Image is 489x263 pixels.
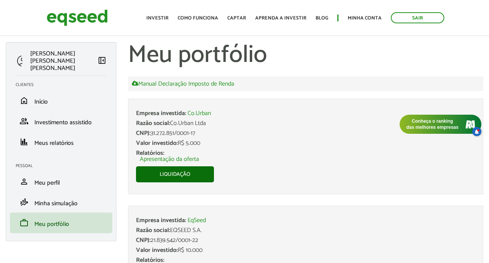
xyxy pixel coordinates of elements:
li: Início [10,90,112,111]
span: Meus relatórios [34,138,74,148]
span: left_panel_close [97,56,107,65]
a: workMeu portfólio [16,218,107,227]
li: Minha simulação [10,192,112,213]
span: Valor investido: [136,245,178,255]
a: Como funciona [178,16,218,21]
span: Valor investido: [136,138,178,148]
span: CNPJ: [136,235,151,245]
a: Co.Urban [188,110,211,117]
span: Empresa investida: [136,215,186,226]
span: Minha simulação [34,198,78,209]
a: Sair [391,12,444,23]
div: Co.Urban Ltda [136,120,475,127]
a: Blog [316,16,328,21]
div: R$ 5.000 [136,140,475,146]
div: 31.272.851/0001-17 [136,130,475,136]
div: 21.839.542/0001-22 [136,237,475,244]
span: CNPJ: [136,128,151,138]
a: Liquidação [136,166,214,182]
div: R$ 10.000 [136,247,475,253]
a: financeMeus relatórios [16,137,107,146]
span: home [19,96,29,105]
span: work [19,218,29,227]
a: homeInício [16,96,107,105]
h1: Meu portfólio [128,42,483,69]
a: Aprenda a investir [255,16,306,21]
span: finance_mode [19,198,29,207]
a: Manual Declaração Imposto de Renda [132,80,234,87]
a: Colapsar menu [97,56,107,67]
a: Investir [146,16,168,21]
span: Razão social: [136,118,170,128]
img: EqSeed [47,8,108,28]
span: Início [34,97,48,107]
a: Minha conta [348,16,382,21]
span: Razão social: [136,225,170,235]
a: Apresentação da oferta [140,156,199,162]
h2: Clientes [16,83,112,87]
span: person [19,177,29,186]
li: Meus relatórios [10,131,112,152]
h2: Pessoal [16,164,112,168]
span: Relatórios: [136,148,164,158]
li: Meu portfólio [10,213,112,233]
span: Meu portfólio [34,219,69,229]
a: Captar [227,16,246,21]
span: Investimento assistido [34,117,92,128]
span: Empresa investida: [136,108,186,119]
a: EqSeed [188,218,206,224]
a: personMeu perfil [16,177,107,186]
div: EQSEED S.A. [136,227,475,234]
span: Meu perfil [34,178,60,188]
span: finance [19,137,29,146]
a: groupInvestimento assistido [16,117,107,126]
span: group [19,117,29,126]
li: Investimento assistido [10,111,112,131]
li: Meu perfil [10,171,112,192]
a: finance_modeMinha simulação [16,198,107,207]
p: [PERSON_NAME] [PERSON_NAME] [PERSON_NAME] [30,50,97,72]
